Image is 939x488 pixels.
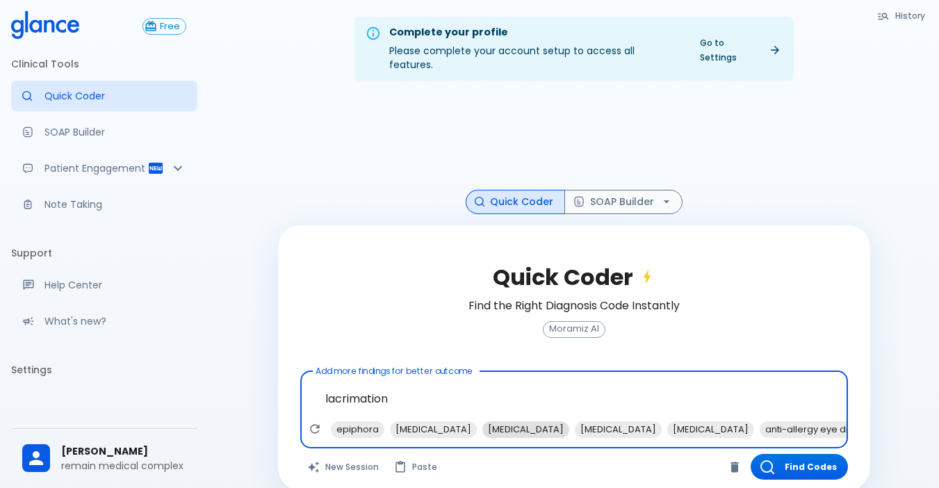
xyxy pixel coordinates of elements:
[760,421,872,438] div: anti-allergy eye drops
[11,306,197,336] div: Recent updates and feature releases
[154,22,186,32] span: Free
[331,421,384,437] span: epiphora
[331,421,384,438] div: epiphora
[468,296,680,316] h6: Find the Right Diagnosis Code Instantly
[44,314,186,328] p: What's new?
[387,454,446,480] button: Paste from clipboard
[61,444,186,459] span: [PERSON_NAME]
[667,421,754,437] span: [MEDICAL_DATA]
[142,18,197,35] a: Click to view or change your subscription
[390,421,477,438] div: [MEDICAL_DATA]
[44,125,186,139] p: SOAP Builder
[11,236,197,270] li: Support
[310,377,838,421] textarea: lacrimation
[44,161,147,175] p: Patient Engagement
[11,270,197,300] a: Get help from our support team
[482,421,569,437] span: [MEDICAL_DATA]
[304,418,325,439] button: Refresh suggestions
[11,81,197,111] a: Moramiz: Find ICD10AM codes instantly
[466,190,565,214] button: Quick Coder
[61,459,186,473] p: remain medical complex
[11,353,197,387] li: Settings
[751,454,848,480] button: Find Codes
[724,457,745,478] button: Clear
[760,421,872,437] span: anti-allergy eye drops
[575,421,662,438] div: [MEDICAL_DATA]
[44,89,186,103] p: Quick Coder
[389,21,680,77] div: Please complete your account setup to access all features.
[389,25,680,40] div: Complete your profile
[44,278,186,292] p: Help Center
[692,33,788,67] a: Go to Settings
[142,18,186,35] button: Free
[667,421,754,438] div: [MEDICAL_DATA]
[575,421,662,437] span: [MEDICAL_DATA]
[482,421,569,438] div: [MEDICAL_DATA]
[11,189,197,220] a: Advanced note-taking
[390,421,477,437] span: [MEDICAL_DATA]
[300,454,387,480] button: Clears all inputs and results.
[11,117,197,147] a: Docugen: Compose a clinical documentation in seconds
[11,434,197,482] div: [PERSON_NAME]remain medical complex
[11,47,197,81] li: Clinical Tools
[544,324,605,334] span: Moramiz AI
[44,197,186,211] p: Note Taking
[564,190,683,214] button: SOAP Builder
[11,153,197,184] div: Patient Reports & Referrals
[870,6,933,26] button: History
[493,264,655,291] h2: Quick Coder
[11,387,197,417] a: Please complete account setup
